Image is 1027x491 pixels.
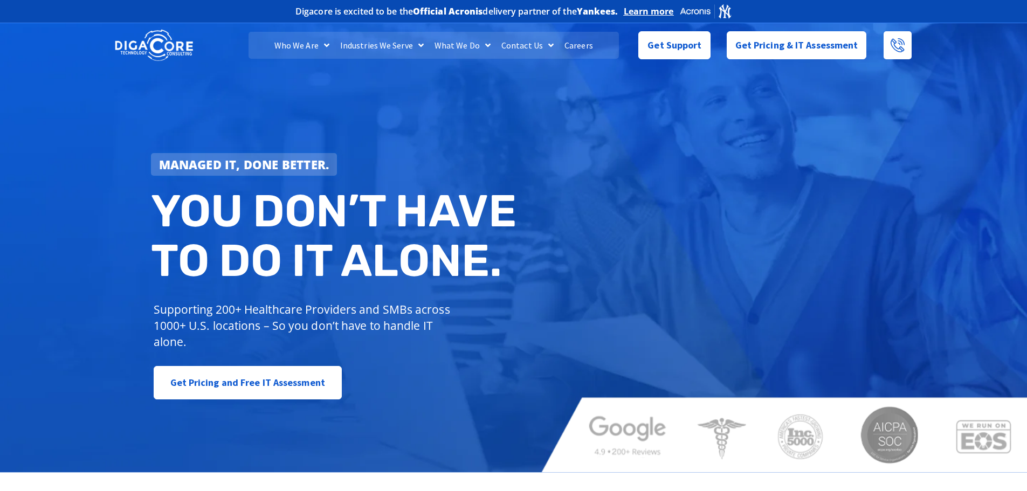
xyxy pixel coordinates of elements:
[679,3,732,19] img: Acronis
[647,34,701,56] span: Get Support
[151,186,522,285] h2: You don’t have to do IT alone.
[559,32,598,59] a: Careers
[170,372,325,393] span: Get Pricing and Free IT Assessment
[154,301,455,350] p: Supporting 200+ Healthcare Providers and SMBs across 1000+ U.S. locations – So you don’t have to ...
[295,7,618,16] h2: Digacore is excited to be the delivery partner of the
[413,5,483,17] b: Official Acronis
[624,6,674,17] a: Learn more
[269,32,335,59] a: Who We Are
[335,32,429,59] a: Industries We Serve
[249,32,618,59] nav: Menu
[638,31,710,59] a: Get Support
[159,156,329,172] strong: Managed IT, done better.
[429,32,496,59] a: What We Do
[727,31,867,59] a: Get Pricing & IT Assessment
[577,5,618,17] b: Yankees.
[154,366,342,399] a: Get Pricing and Free IT Assessment
[115,29,193,63] img: DigaCore Technology Consulting
[735,34,858,56] span: Get Pricing & IT Assessment
[151,153,337,176] a: Managed IT, done better.
[496,32,559,59] a: Contact Us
